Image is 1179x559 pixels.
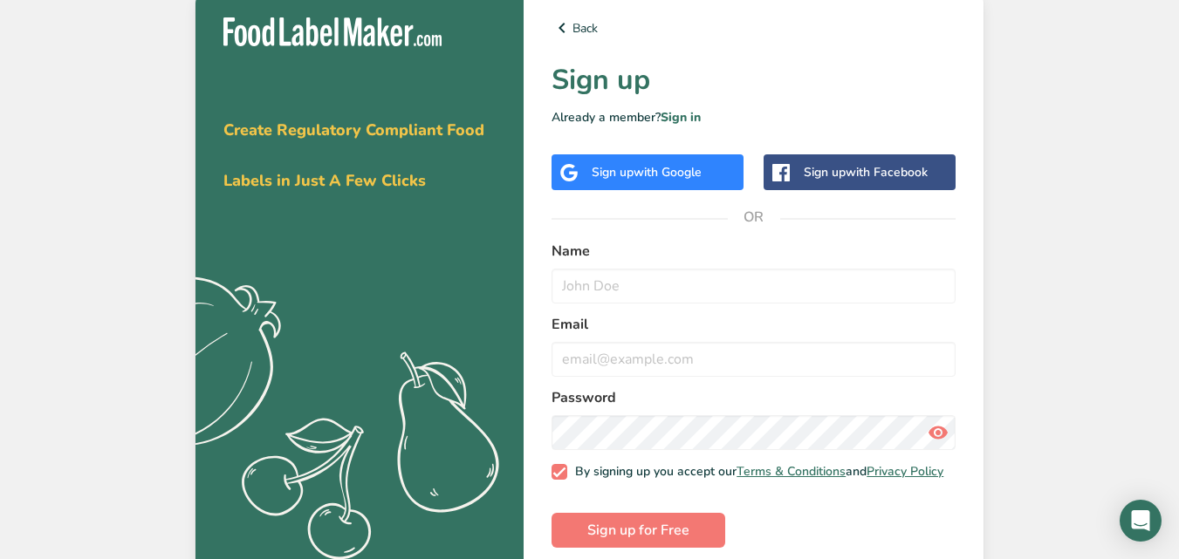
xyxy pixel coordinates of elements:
[728,191,780,243] span: OR
[552,513,725,548] button: Sign up for Free
[552,59,956,101] h1: Sign up
[737,463,846,480] a: Terms & Conditions
[846,164,928,181] span: with Facebook
[552,314,956,335] label: Email
[552,269,956,303] input: John Doe
[592,163,702,181] div: Sign up
[552,241,956,262] label: Name
[661,109,701,126] a: Sign in
[223,17,442,46] img: Food Label Maker
[567,464,944,480] span: By signing up you accept our and
[867,463,943,480] a: Privacy Policy
[223,119,484,191] span: Create Regulatory Compliant Food Labels in Just A Few Clicks
[552,17,956,38] a: Back
[552,342,956,377] input: email@example.com
[1120,500,1162,542] div: Open Intercom Messenger
[552,108,956,126] p: Already a member?
[552,387,956,408] label: Password
[587,520,689,541] span: Sign up for Free
[804,163,928,181] div: Sign up
[634,164,702,181] span: with Google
